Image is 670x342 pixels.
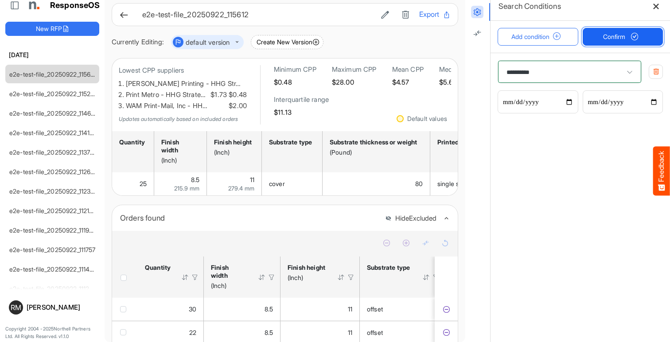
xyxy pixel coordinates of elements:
a: e2e-test-file_20250922_115221 [9,90,97,97]
h1: ResponseOS [50,1,100,10]
a: e2e-test-file_20250922_114138 [9,129,97,136]
td: offset is template cell Column Header httpsnorthellcomontologiesmapping-rulesmaterialhassubstrate... [360,298,445,321]
div: (Inch) [211,282,246,290]
span: $0.48 [227,89,247,101]
div: (Pound) [330,148,420,156]
span: Confirm [603,32,642,42]
td: bbae1fd5-11f2-490e-8f82-6cefe1446ee0 is template cell Column Header [435,298,460,321]
a: e2e-test-file_20250922_111950 [9,226,97,234]
span: 11 [250,176,254,183]
span: offset [367,305,383,313]
div: Quantity [145,264,170,272]
h6: e2e-test-file_20250922_115612 [142,11,371,19]
a: e2e-test-file_20250922_112147 [9,207,97,214]
button: Create New Version [251,35,323,49]
div: Filter Icon [191,273,199,281]
td: single sided is template cell Column Header httpsnorthellcomontologiesmapping-rulesmanufacturingh... [430,172,486,195]
td: checkbox [112,298,138,321]
a: e2e-test-file_20250922_112643 [9,168,98,175]
span: 279.4 mm [228,185,254,192]
span: 215.9 mm [174,185,199,192]
button: Feedback [653,147,670,196]
span: cover [269,180,285,187]
div: Filter Icon [432,273,440,281]
div: (Inch) [288,274,326,282]
h6: [DATE] [5,50,99,60]
td: cover is template cell Column Header httpsnorthellcomontologiesmapping-rulesmaterialhassubstratem... [262,172,323,195]
div: Finish width [211,264,246,280]
h5: $28.00 [332,78,377,86]
h6: Interquartile range [274,95,329,104]
span: 25 [140,180,147,187]
button: Delete [399,9,412,20]
li: WAM Print-Mail, Inc - HH… [126,101,247,112]
div: Printed sides [437,138,476,146]
span: 30 [189,305,196,313]
button: Exclude [442,305,451,314]
div: Orders found [120,212,378,224]
span: 8.5 [191,176,199,183]
a: e2e-test-file_20250922_113700 [9,148,98,156]
p: Copyright 2004 - 2025 Northell Partners Ltd. All Rights Reserved. v 1.1.0 [5,325,99,341]
span: 8.5 [265,329,273,336]
td: 11 is template cell Column Header httpsnorthellcomontologiesmapping-rulesmeasurementhasfinishsize... [280,298,360,321]
h5: $0.48 [274,78,316,86]
h6: Median CPP [439,65,476,74]
span: single sided [437,180,471,187]
button: Confirm [583,28,663,46]
div: Filter Icon [347,273,355,281]
a: e2e-test-file_20250922_111757 [9,246,96,253]
button: New RFP [5,22,99,36]
h5: $4.57 [392,78,424,86]
th: Header checkbox [112,256,138,298]
div: [PERSON_NAME] [27,304,96,311]
button: Export [419,9,451,20]
td: 11 is template cell Column Header httpsnorthellcomontologiesmapping-rulesmeasurementhasfinishsize... [207,172,262,195]
button: HideExcluded [385,215,436,222]
a: e2e-test-file_20250922_111455 [9,265,97,273]
span: 22 [189,329,196,336]
a: e2e-test-file_20250922_112320 [9,187,98,195]
div: Finish width [161,138,197,154]
span: RM [11,304,21,311]
h6: Maximum CPP [332,65,377,74]
div: Finish height [288,264,326,272]
h5: $11.13 [274,109,329,116]
h6: Minimum CPP [274,65,316,74]
em: Updates automatically based on included orders [119,116,238,122]
button: Exclude [442,328,451,337]
div: Currently Editing: [112,37,164,48]
td: 80 is template cell Column Header httpsnorthellcomontologiesmapping-rulesmaterialhasmaterialthick... [323,172,430,195]
td: 30 is template cell Column Header httpsnorthellcomontologiesmapping-rulesorderhasquantity [138,298,204,321]
a: e2e-test-file_20250922_115612 [9,70,97,78]
div: Finish height [214,138,252,146]
div: Quantity [119,138,144,146]
div: Filter Icon [268,273,276,281]
h6: Mean CPP [392,65,424,74]
div: (Inch) [214,148,252,156]
div: (Inch) [161,156,197,164]
h5: $5.64 [439,78,476,86]
li: [PERSON_NAME] Printing - HHG Str… [126,78,247,89]
div: Substrate thickness or weight [330,138,420,146]
span: 11 [348,329,352,336]
a: e2e-test-file_20250922_114626 [9,109,98,117]
span: offset [367,329,383,336]
td: 8.5 is template cell Column Header httpsnorthellcomontologiesmapping-rulesmeasurementhasfinishsiz... [204,298,280,321]
span: $1.73 [209,89,227,101]
button: Edit [378,9,392,20]
span: 11 [348,305,352,313]
li: Print Metro - HHG Strate… [126,89,247,101]
div: Default values [407,116,447,122]
td: 25 is template cell Column Header httpsnorthellcomontologiesmapping-rulesorderhasquantity [112,172,154,195]
span: 8.5 [265,305,273,313]
div: Substrate type [367,264,411,272]
p: Lowest CPP suppliers [119,65,247,76]
span: $2.00 [227,101,247,112]
div: Substrate type [269,138,312,146]
td: 8.5 is template cell Column Header httpsnorthellcomontologiesmapping-rulesmeasurementhasfinishsiz... [154,172,207,195]
button: Add condition [498,28,578,46]
span: 80 [415,180,423,187]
